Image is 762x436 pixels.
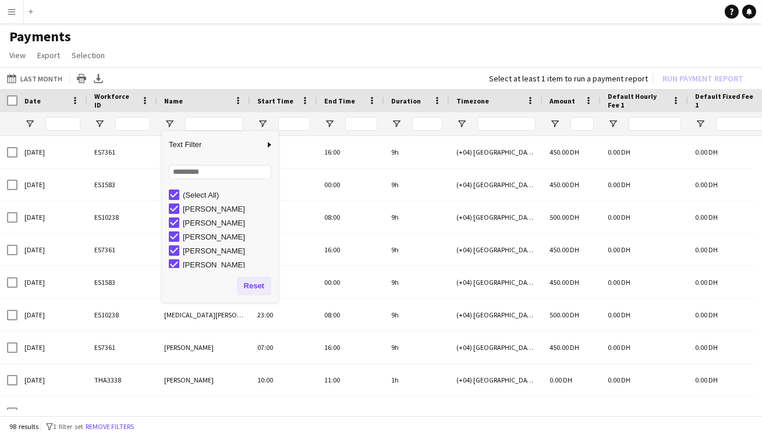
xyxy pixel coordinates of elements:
[345,117,377,131] input: End Time Filter Input
[87,331,157,363] div: ES7361
[550,343,579,352] span: 450.00 DH
[250,266,317,298] div: 15:00
[53,422,83,431] span: 1 filter set
[456,97,489,105] span: Timezone
[601,201,688,233] div: 0.00 DH
[550,180,579,189] span: 450.00 DH
[449,396,543,428] div: (+04) [GEOGRAPHIC_DATA]
[384,169,449,201] div: 9h
[391,97,421,105] span: Duration
[17,364,87,396] div: [DATE]
[695,92,754,109] span: Default Fixed Fee 1
[17,234,87,266] div: [DATE]
[250,201,317,233] div: 23:00
[550,245,579,254] span: 450.00 DH
[456,119,467,129] button: Open Filter Menu
[250,364,317,396] div: 10:00
[449,169,543,201] div: (+04) [GEOGRAPHIC_DATA]
[94,92,136,109] span: Workforce ID
[250,396,317,428] div: 15:00
[695,119,706,129] button: Open Filter Menu
[608,119,618,129] button: Open Filter Menu
[550,213,579,221] span: 500.00 DH
[384,396,449,428] div: 9h
[17,201,87,233] div: [DATE]
[601,396,688,428] div: 0.00 DH
[324,119,335,129] button: Open Filter Menu
[317,396,384,428] div: 00:00
[37,50,60,60] span: Export
[601,169,688,201] div: 0.00 DH
[45,117,80,131] input: Date Filter Input
[164,310,265,319] span: [MEDICAL_DATA][PERSON_NAME]
[550,376,572,384] span: 0.00 DH
[601,364,688,396] div: 0.00 DH
[183,260,275,269] div: [PERSON_NAME]
[169,165,271,179] input: Search filter values
[9,50,26,60] span: View
[449,136,543,168] div: (+04) [GEOGRAPHIC_DATA]
[550,119,560,129] button: Open Filter Menu
[164,408,214,417] span: [PERSON_NAME]
[250,136,317,168] div: 07:00
[449,234,543,266] div: (+04) [GEOGRAPHIC_DATA]
[601,266,688,298] div: 0.00 DH
[391,119,402,129] button: Open Filter Menu
[162,131,278,302] div: Column Filter
[317,331,384,363] div: 16:00
[183,205,275,213] div: [PERSON_NAME]
[250,331,317,363] div: 07:00
[67,48,109,63] a: Selection
[83,420,136,433] button: Remove filters
[17,299,87,331] div: [DATE]
[489,73,648,84] div: Select at least 1 item to run a payment report
[324,97,355,105] span: End Time
[384,234,449,266] div: 9h
[17,169,87,201] div: [DATE]
[317,201,384,233] div: 08:00
[629,117,681,131] input: Default Hourly Fee 1 Filter Input
[601,331,688,363] div: 0.00 DH
[384,331,449,363] div: 9h
[550,97,575,105] span: Amount
[250,299,317,331] div: 23:00
[449,266,543,298] div: (+04) [GEOGRAPHIC_DATA]
[164,343,214,352] span: [PERSON_NAME]
[601,136,688,168] div: 0.00 DH
[449,331,543,363] div: (+04) [GEOGRAPHIC_DATA]
[601,299,688,331] div: 0.00 DH
[164,119,175,129] button: Open Filter Menu
[317,234,384,266] div: 16:00
[449,299,543,331] div: (+04) [GEOGRAPHIC_DATA]
[87,299,157,331] div: ES10238
[87,266,157,298] div: ES1583
[257,119,268,129] button: Open Filter Menu
[550,310,579,319] span: 500.00 DH
[183,246,275,255] div: [PERSON_NAME]
[17,396,87,428] div: [DATE]
[278,117,310,131] input: Start Time Filter Input
[75,72,88,85] app-action-btn: Print
[17,331,87,363] div: [DATE]
[608,92,667,109] span: Default Hourly Fee 1
[384,136,449,168] div: 9h
[91,72,105,85] app-action-btn: Export XLSX
[317,299,384,331] div: 08:00
[87,396,157,428] div: ES1583
[87,136,157,168] div: ES7361
[72,50,105,60] span: Selection
[317,364,384,396] div: 11:00
[384,266,449,298] div: 9h
[94,119,105,129] button: Open Filter Menu
[384,201,449,233] div: 9h
[570,117,594,131] input: Amount Filter Input
[17,136,87,168] div: [DATE]
[250,169,317,201] div: 15:00
[550,148,579,156] span: 450.00 DH
[317,136,384,168] div: 16:00
[257,97,293,105] span: Start Time
[237,277,271,295] button: Reset
[477,117,536,131] input: Timezone Filter Input
[183,219,275,227] div: [PERSON_NAME]
[601,234,688,266] div: 0.00 DH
